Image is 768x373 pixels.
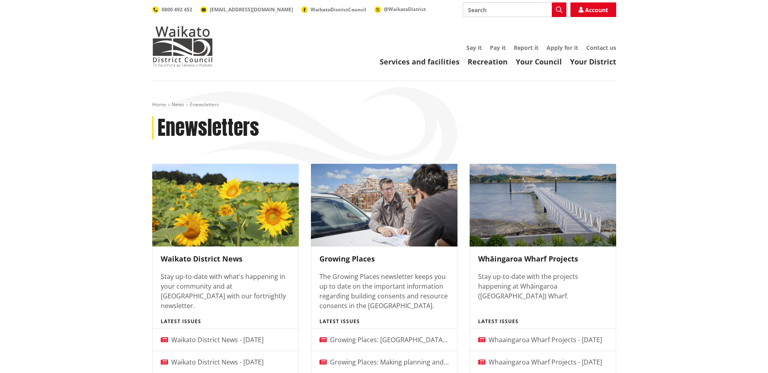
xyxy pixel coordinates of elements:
a: Your District [570,57,616,66]
a: Recreation [468,57,508,66]
a: Contact us [586,44,616,51]
a: Services and facilities [380,57,460,66]
a: Account [570,2,616,17]
span: Whaaingaroa Wharf Projects - [DATE] [489,358,602,367]
a: Growing Places: Making planning and building easier for our customers [311,351,457,373]
h4: Latest issues [319,319,449,324]
p: Stay up-to-date with what's happening in your community and at [GEOGRAPHIC_DATA] with our fortnig... [161,272,290,311]
a: Your Council [516,57,562,66]
img: Growing Places image [311,164,457,247]
span: Whaaingaroa Wharf Projects - [DATE] [489,335,602,344]
h3: Growing Places [319,255,449,264]
a: Home [152,101,166,108]
p: Stay up-to-date with the projects happening at Whāingaroa ([GEOGRAPHIC_DATA]) Wharf. [478,272,608,301]
nav: breadcrumb [152,101,616,108]
h3: Waikato District News [161,255,290,264]
a: Report it [514,44,538,51]
a: Growing Places: [GEOGRAPHIC_DATA] and [GEOGRAPHIC_DATA] face capacity challenges amid growth [311,328,457,351]
span: Growing Places: Making planning and building easier for our customers [330,358,548,367]
h4: Latest issues [161,319,290,324]
img: Waikato District Council - Te Kaunihera aa Takiwaa o Waikato [152,26,213,66]
a: Pay it [490,44,506,51]
img: Wharf Projects image [470,164,616,247]
img: Waikato District News image [152,164,299,247]
span: Enewsletters [190,101,219,108]
span: @WaikatoDistrict [384,6,426,13]
input: Search input [463,2,566,17]
span: Waikato District News - [DATE] [171,335,264,344]
a: Waikato District News - [DATE] [153,351,298,373]
a: Say it [466,44,482,51]
a: News [172,101,184,108]
a: [EMAIL_ADDRESS][DOMAIN_NAME] [200,6,293,13]
a: Apply for it [547,44,578,51]
a: Whaaingaroa Wharf Projects - [DATE] [470,351,616,373]
span: 0800 492 452 [162,6,192,13]
span: Waikato District News - [DATE] [171,358,264,367]
span: WaikatoDistrictCouncil [311,6,366,13]
h1: Enewsletters [157,116,259,140]
a: WaikatoDistrictCouncil [301,6,366,13]
p: The Growing Places newsletter keeps you up to date on the important information regarding buildin... [319,272,449,311]
span: Growing Places: [GEOGRAPHIC_DATA] and [GEOGRAPHIC_DATA] face capacity challenges amid growth [330,335,639,344]
h4: Latest issues [478,319,608,324]
span: [EMAIL_ADDRESS][DOMAIN_NAME] [210,6,293,13]
a: 0800 492 452 [152,6,192,13]
a: @WaikatoDistrict [374,6,426,13]
a: Whaaingaroa Wharf Projects - [DATE] [470,328,616,351]
a: Waikato District News - [DATE] [153,328,298,351]
h3: Whāingaroa Wharf Projects [478,255,608,264]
